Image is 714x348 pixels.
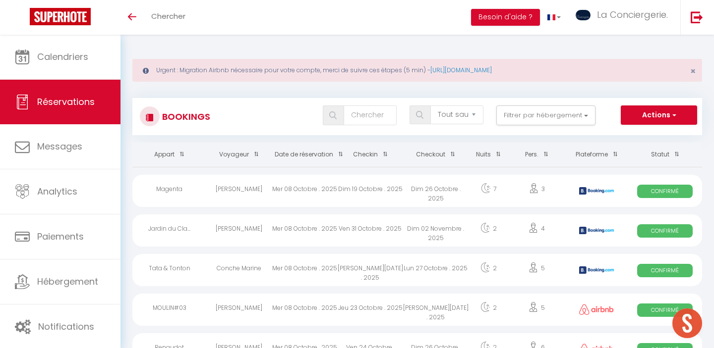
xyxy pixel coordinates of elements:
button: Close [690,67,696,76]
span: Hébergement [37,275,98,288]
img: Super Booking [30,8,91,25]
th: Sort by guest [206,143,272,167]
th: Sort by nights [469,143,508,167]
span: Paiements [37,230,84,243]
img: ... [576,10,591,20]
th: Sort by channel [565,143,628,167]
span: Messages [37,140,82,152]
button: Besoin d'aide ? [471,9,540,26]
span: Chercher [151,11,185,21]
h3: Bookings [160,105,210,128]
a: [URL][DOMAIN_NAME] [430,66,492,74]
button: Actions [621,105,697,125]
span: Analytics [37,185,77,198]
div: Ouvrir le chat [672,308,702,338]
span: La Conciergerie. [597,8,668,21]
button: Filtrer par hébergement [496,105,595,125]
span: Notifications [38,320,94,333]
img: logout [691,11,703,23]
th: Sort by checkout [403,143,469,167]
span: Réservations [37,96,95,108]
th: Sort by checkin [338,143,403,167]
th: Sort by booking date [272,143,338,167]
th: Sort by rentals [132,143,206,167]
span: Calendriers [37,50,88,63]
div: Urgent : Migration Airbnb nécessaire pour votre compte, merci de suivre ces étapes (5 min) - [132,59,702,82]
input: Chercher [344,105,397,125]
th: Sort by status [628,143,702,167]
span: × [690,65,696,77]
th: Sort by people [508,143,565,167]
